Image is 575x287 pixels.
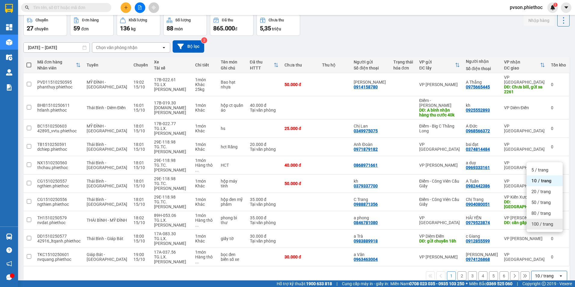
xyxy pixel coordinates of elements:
span: plus [124,5,128,10]
span: | [337,280,337,287]
div: 0868971661 [354,163,378,168]
div: htlanh.phiethoc [37,108,81,113]
button: 5 [489,271,498,280]
span: Thái Bình - [GEOGRAPHIC_DATA] [87,197,127,207]
div: Chọn văn phòng nhận [96,45,137,51]
div: 0 [551,105,566,110]
img: warehouse-icon [6,69,12,76]
strong: 1900 633 818 [306,281,332,286]
div: Đã thu [250,60,274,64]
div: 18:02 [134,215,148,220]
div: bsi đạt [466,142,498,147]
th: Toggle SortBy [501,57,548,73]
div: 0971879182 [354,147,378,152]
div: giấy tờ [221,236,244,241]
div: A Đức [466,124,498,128]
div: Anh Đoàn [354,142,387,147]
div: VP Kiến Xương [504,195,545,199]
span: 5,35 [260,25,271,32]
div: Đã thu [222,18,233,22]
div: VP [GEOGRAPHIC_DATA] [419,215,460,225]
span: món [174,26,183,31]
button: aim [149,2,159,13]
div: 0963463004 [354,257,378,262]
span: aim [152,5,156,10]
div: 1 món [195,213,215,218]
button: plus [121,2,131,13]
button: Nhập hàng [524,15,554,26]
img: solution-icon [6,84,12,91]
span: Thái Bình - [GEOGRAPHIC_DATA] [87,160,127,170]
button: 3 [468,271,477,280]
div: Chuyến [134,63,148,67]
div: 1 món [195,197,215,202]
div: Nhân viên [37,66,76,70]
div: phong bì thư [221,215,244,225]
div: Chuyến [35,18,48,22]
button: 1 [447,271,456,280]
span: kg [131,26,136,31]
div: VP [GEOGRAPHIC_DATA] [504,75,545,85]
div: 1 món [195,77,215,82]
div: 50.000 đ [284,82,316,87]
div: 15/10 [134,257,148,262]
div: 17B-022.61 [154,77,189,82]
div: 15/10 [134,147,148,152]
div: VP [GEOGRAPHIC_DATA] [504,160,545,170]
div: 17A-083.30 [154,231,189,236]
button: Khối lượng136kg [117,14,160,36]
div: Điểm - Big C Thăng Long [419,124,460,133]
span: 5 / trang [531,167,548,173]
span: ... [195,259,199,264]
div: VP [GEOGRAPHIC_DATA] [419,142,460,152]
span: 50 / trang [531,199,551,205]
div: 18:01 [134,124,148,128]
div: Thu hộ [322,63,348,67]
div: nvquang.phiethoc [37,257,81,262]
div: hộp máy tính [221,179,244,188]
div: 15/10 [134,202,148,207]
div: 35.000 đ [250,197,278,202]
img: warehouse-icon [6,233,12,240]
div: 0975665445 [466,85,490,89]
span: đơn [81,26,89,31]
div: VP [GEOGRAPHIC_DATA] [504,252,545,262]
div: 0 [551,255,566,259]
div: 0374814484 [466,147,490,152]
span: Thái Bình - [GEOGRAPHIC_DATA] [87,179,127,188]
div: VP [PERSON_NAME] [504,236,545,241]
div: a Văn [354,252,387,257]
span: đ [235,26,237,31]
span: triệu [272,26,281,31]
div: 0846781080 [354,220,378,225]
div: BC1510250603 [37,124,81,128]
div: HCT [221,163,244,168]
div: Tồn kho [551,63,566,67]
div: ĐC giao [504,66,540,70]
span: Hỗ trợ kỹ thuật: [277,280,332,287]
div: TG.TC.[PERSON_NAME] [154,199,189,209]
div: Tại văn phòng [250,202,278,207]
th: Toggle SortBy [416,57,463,73]
div: DĐ: A bính nhận hàng thu cước 40k [419,108,460,117]
div: 17B-019.30 [154,100,189,105]
sup: 2 [201,37,207,43]
div: TG.TC.[PERSON_NAME] [154,163,189,172]
div: Ghi chú [221,66,244,70]
button: Số lượng88món [163,14,207,36]
div: 0 [551,236,566,241]
span: THÁI BÌNH - MỸ ĐÌNH [87,218,127,223]
span: MỸ ĐÌNH - [GEOGRAPHIC_DATA] [87,124,127,133]
div: Khác [195,108,215,113]
span: Thái Bình - [GEOGRAPHIC_DATA] [87,142,127,152]
span: Giáp Bát - [GEOGRAPHIC_DATA] [87,252,127,262]
div: 29E-118.98 [154,176,189,181]
button: 6 [500,271,509,280]
strong: 0369 525 060 [487,281,512,286]
button: 4 [478,271,487,280]
div: 16:01 [134,103,148,108]
div: CG1510250557 [37,179,81,184]
div: 1 món [195,179,215,184]
div: VP [PERSON_NAME] [419,82,460,87]
div: 1 món [195,158,215,163]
